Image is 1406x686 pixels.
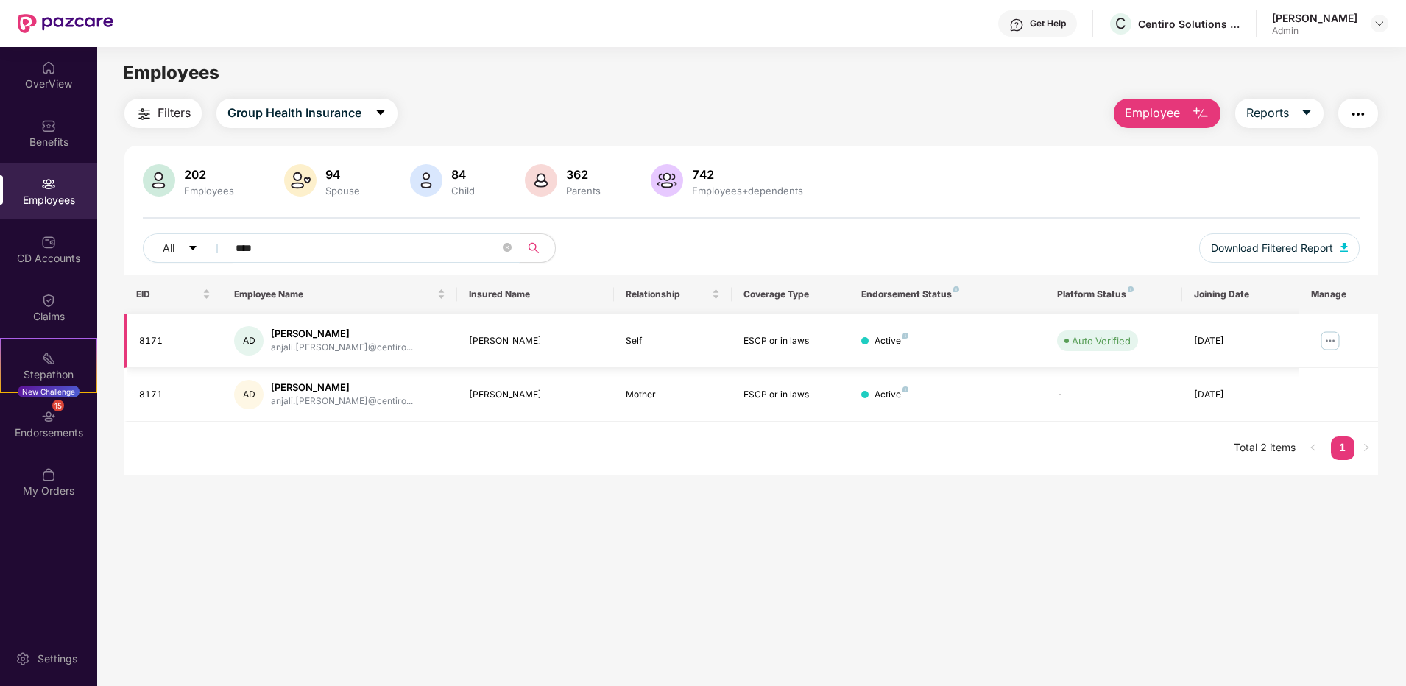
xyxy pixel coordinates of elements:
[1,367,96,382] div: Stepathon
[626,334,720,348] div: Self
[1349,105,1367,123] img: svg+xml;base64,PHN2ZyB4bWxucz0iaHR0cDovL3d3dy53My5vcmcvMjAwMC9zdmciIHdpZHRoPSIyNCIgaGVpZ2h0PSIyNC...
[563,167,604,182] div: 362
[1114,99,1220,128] button: Employee
[469,334,602,348] div: [PERSON_NAME]
[18,14,113,33] img: New Pazcare Logo
[135,105,153,123] img: svg+xml;base64,PHN2ZyB4bWxucz0iaHR0cDovL3d3dy53My5vcmcvMjAwMC9zdmciIHdpZHRoPSIyNCIgaGVpZ2h0PSIyNC...
[469,388,602,402] div: [PERSON_NAME]
[158,104,191,122] span: Filters
[1138,17,1241,31] div: Centiro Solutions Private Limited
[41,177,56,191] img: svg+xml;base64,PHN2ZyBpZD0iRW1wbG95ZWVzIiB4bWxucz0iaHR0cDovL3d3dy53My5vcmcvMjAwMC9zdmciIHdpZHRoPS...
[1309,443,1318,452] span: left
[234,326,264,356] div: AD
[271,381,413,395] div: [PERSON_NAME]
[1246,104,1289,122] span: Reports
[732,275,849,314] th: Coverage Type
[181,167,237,182] div: 202
[41,60,56,75] img: svg+xml;base64,PHN2ZyBpZD0iSG9tZSIgeG1sbnM9Imh0dHA6Ly93d3cudzMub3JnLzIwMDAvc3ZnIiB3aWR0aD0iMjAiIG...
[227,104,361,122] span: Group Health Insurance
[743,388,838,402] div: ESCP or in laws
[1125,104,1180,122] span: Employee
[563,185,604,197] div: Parents
[33,651,82,666] div: Settings
[503,243,512,252] span: close-circle
[875,334,908,348] div: Active
[284,164,317,197] img: svg+xml;base64,PHN2ZyB4bWxucz0iaHR0cDovL3d3dy53My5vcmcvMjAwMC9zdmciIHhtbG5zOnhsaW5rPSJodHRwOi8vd3...
[234,380,264,409] div: AD
[216,99,398,128] button: Group Health Insurancecaret-down
[902,333,908,339] img: svg+xml;base64,PHN2ZyB4bWxucz0iaHR0cDovL3d3dy53My5vcmcvMjAwMC9zdmciIHdpZHRoPSI4IiBoZWlnaHQ9IjgiIH...
[375,107,386,120] span: caret-down
[139,334,211,348] div: 8171
[41,293,56,308] img: svg+xml;base64,PHN2ZyBpZD0iQ2xhaW0iIHhtbG5zPSJodHRwOi8vd3d3LnczLm9yZy8yMDAwL3N2ZyIgd2lkdGg9IjIwIi...
[1128,286,1134,292] img: svg+xml;base64,PHN2ZyB4bWxucz0iaHR0cDovL3d3dy53My5vcmcvMjAwMC9zdmciIHdpZHRoPSI4IiBoZWlnaHQ9IjgiIH...
[136,289,199,300] span: EID
[222,275,457,314] th: Employee Name
[1301,107,1313,120] span: caret-down
[1301,436,1325,460] li: Previous Page
[1057,289,1170,300] div: Platform Status
[1194,334,1288,348] div: [DATE]
[143,164,175,197] img: svg+xml;base64,PHN2ZyB4bWxucz0iaHR0cDovL3d3dy53My5vcmcvMjAwMC9zdmciIHhtbG5zOnhsaW5rPSJodHRwOi8vd3...
[1354,436,1378,460] button: right
[1272,25,1357,37] div: Admin
[52,400,64,411] div: 15
[1354,436,1378,460] li: Next Page
[41,235,56,250] img: svg+xml;base64,PHN2ZyBpZD0iQ0RfQWNjb3VudHMiIGRhdGEtbmFtZT0iQ0QgQWNjb3VudHMiIHhtbG5zPSJodHRwOi8vd3...
[1318,329,1342,353] img: manageButton
[1234,436,1296,460] li: Total 2 items
[1192,105,1209,123] img: svg+xml;base64,PHN2ZyB4bWxucz0iaHR0cDovL3d3dy53My5vcmcvMjAwMC9zdmciIHhtbG5zOnhsaW5rPSJodHRwOi8vd3...
[743,334,838,348] div: ESCP or in laws
[271,327,413,341] div: [PERSON_NAME]
[1194,388,1288,402] div: [DATE]
[1009,18,1024,32] img: svg+xml;base64,PHN2ZyBpZD0iSGVscC0zMngzMiIgeG1sbnM9Imh0dHA6Ly93d3cudzMub3JnLzIwMDAvc3ZnIiB3aWR0aD...
[519,233,556,263] button: search
[1235,99,1324,128] button: Reportscaret-down
[143,233,233,263] button: Allcaret-down
[1211,240,1333,256] span: Download Filtered Report
[1299,275,1378,314] th: Manage
[163,240,174,256] span: All
[689,167,806,182] div: 742
[271,341,413,355] div: anjali.[PERSON_NAME]@centiro...
[1030,18,1066,29] div: Get Help
[902,386,908,392] img: svg+xml;base64,PHN2ZyB4bWxucz0iaHR0cDovL3d3dy53My5vcmcvMjAwMC9zdmciIHdpZHRoPSI4IiBoZWlnaHQ9IjgiIH...
[181,185,237,197] div: Employees
[1199,233,1360,263] button: Download Filtered Report
[41,119,56,133] img: svg+xml;base64,PHN2ZyBpZD0iQmVuZWZpdHMiIHhtbG5zPSJodHRwOi8vd3d3LnczLm9yZy8yMDAwL3N2ZyIgd2lkdGg9Ij...
[651,164,683,197] img: svg+xml;base64,PHN2ZyB4bWxucz0iaHR0cDovL3d3dy53My5vcmcvMjAwMC9zdmciIHhtbG5zOnhsaW5rPSJodHRwOi8vd3...
[448,185,478,197] div: Child
[188,243,198,255] span: caret-down
[626,289,709,300] span: Relationship
[861,289,1034,300] div: Endorsement Status
[18,386,80,397] div: New Challenge
[322,167,363,182] div: 94
[953,286,959,292] img: svg+xml;base64,PHN2ZyB4bWxucz0iaHR0cDovL3d3dy53My5vcmcvMjAwMC9zdmciIHdpZHRoPSI4IiBoZWlnaHQ9IjgiIH...
[1374,18,1385,29] img: svg+xml;base64,PHN2ZyBpZD0iRHJvcGRvd24tMzJ4MzIiIHhtbG5zPSJodHRwOi8vd3d3LnczLm9yZy8yMDAwL3N2ZyIgd2...
[234,289,434,300] span: Employee Name
[271,395,413,409] div: anjali.[PERSON_NAME]@centiro...
[614,275,732,314] th: Relationship
[1272,11,1357,25] div: [PERSON_NAME]
[1072,333,1131,348] div: Auto Verified
[503,241,512,255] span: close-circle
[123,62,219,83] span: Employees
[1331,436,1354,459] a: 1
[1362,443,1371,452] span: right
[1340,243,1348,252] img: svg+xml;base64,PHN2ZyB4bWxucz0iaHR0cDovL3d3dy53My5vcmcvMjAwMC9zdmciIHhtbG5zOnhsaW5rPSJodHRwOi8vd3...
[457,275,614,314] th: Insured Name
[448,167,478,182] div: 84
[410,164,442,197] img: svg+xml;base64,PHN2ZyB4bWxucz0iaHR0cDovL3d3dy53My5vcmcvMjAwMC9zdmciIHhtbG5zOnhsaW5rPSJodHRwOi8vd3...
[525,164,557,197] img: svg+xml;base64,PHN2ZyB4bWxucz0iaHR0cDovL3d3dy53My5vcmcvMjAwMC9zdmciIHhtbG5zOnhsaW5rPSJodHRwOi8vd3...
[689,185,806,197] div: Employees+dependents
[41,409,56,424] img: svg+xml;base64,PHN2ZyBpZD0iRW5kb3JzZW1lbnRzIiB4bWxucz0iaHR0cDovL3d3dy53My5vcmcvMjAwMC9zdmciIHdpZH...
[626,388,720,402] div: Mother
[1115,15,1126,32] span: C
[1331,436,1354,460] li: 1
[15,651,30,666] img: svg+xml;base64,PHN2ZyBpZD0iU2V0dGluZy0yMHgyMCIgeG1sbnM9Imh0dHA6Ly93d3cudzMub3JnLzIwMDAvc3ZnIiB3aW...
[41,467,56,482] img: svg+xml;base64,PHN2ZyBpZD0iTXlfT3JkZXJzIiBkYXRhLW5hbWU9Ik15IE9yZGVycyIgeG1sbnM9Imh0dHA6Ly93d3cudz...
[1301,436,1325,460] button: left
[41,351,56,366] img: svg+xml;base64,PHN2ZyB4bWxucz0iaHR0cDovL3d3dy53My5vcmcvMjAwMC9zdmciIHdpZHRoPSIyMSIgaGVpZ2h0PSIyMC...
[322,185,363,197] div: Spouse
[519,242,548,254] span: search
